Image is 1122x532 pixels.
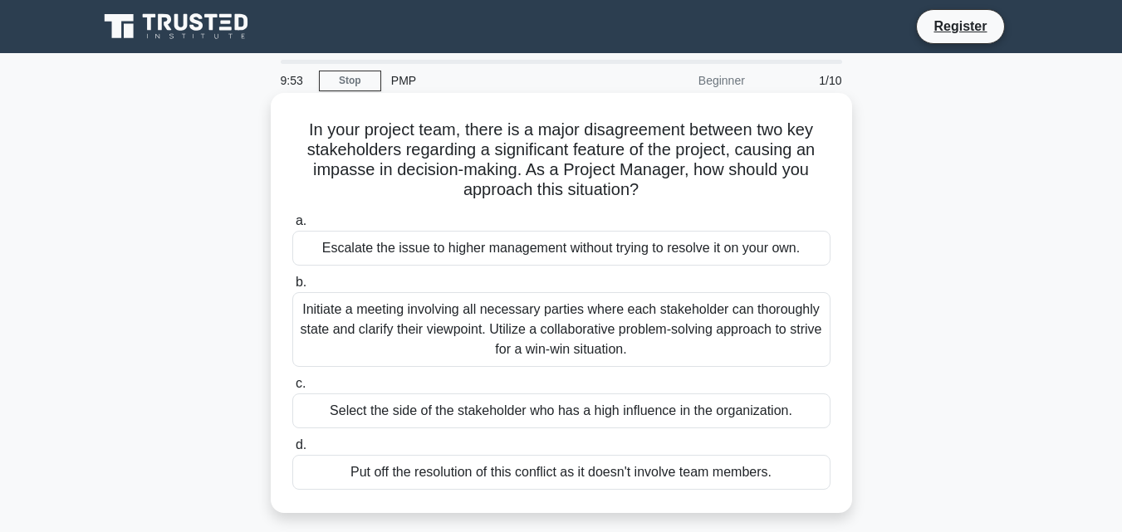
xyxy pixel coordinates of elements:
[292,393,830,428] div: Select the side of the stakeholder who has a high influence in the organization.
[924,16,997,37] a: Register
[296,275,306,289] span: b.
[292,455,830,490] div: Put off the resolution of this conflict as it doesn't involve team members.
[271,64,319,97] div: 9:53
[755,64,852,97] div: 1/10
[319,71,381,91] a: Stop
[381,64,610,97] div: PMP
[610,64,755,97] div: Beginner
[291,120,832,201] h5: In your project team, there is a major disagreement between two key stakeholders regarding a sign...
[292,231,830,266] div: Escalate the issue to higher management without trying to resolve it on your own.
[292,292,830,367] div: Initiate a meeting involving all necessary parties where each stakeholder can thoroughly state an...
[296,437,306,451] span: d.
[296,376,306,390] span: c.
[296,213,306,227] span: a.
